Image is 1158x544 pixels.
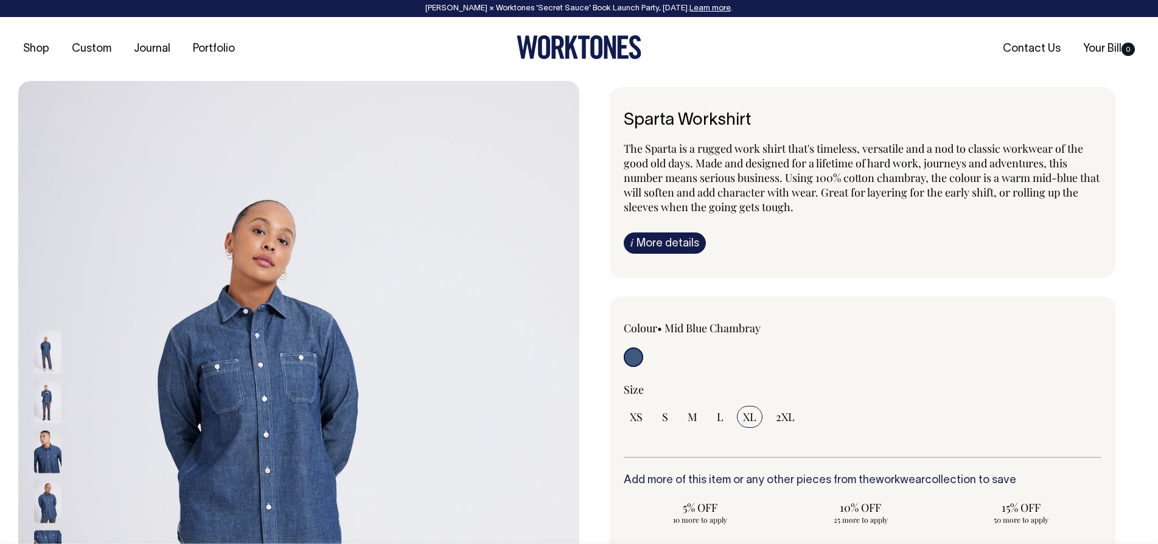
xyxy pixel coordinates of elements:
div: Colour [624,321,815,335]
input: 2XL [770,406,801,428]
a: Contact Us [998,39,1066,59]
a: Shop [18,39,54,59]
span: 2XL [776,410,795,424]
span: 10 more to apply [630,515,771,525]
span: 10% OFF [790,500,931,515]
input: 5% OFF 10 more to apply [624,497,777,528]
a: workwear [876,475,925,486]
div: Size [624,382,1102,397]
a: Portfolio [188,39,240,59]
span: 5% OFF [630,500,771,515]
span: 15% OFF [950,500,1092,515]
a: Custom [67,39,116,59]
span: XS [630,410,643,424]
span: M [688,410,697,424]
h6: Add more of this item or any other pieces from the collection to save [624,475,1102,487]
span: i [630,236,633,249]
a: Journal [129,39,175,59]
input: 15% OFF 50 more to apply [944,497,1098,528]
input: XL [737,406,762,428]
span: XL [743,410,756,424]
input: S [656,406,674,428]
img: mid-blue-chambray [34,431,61,473]
input: 10% OFF 25 more to apply [784,497,937,528]
img: mid-blue-chambray [34,381,61,424]
span: S [662,410,668,424]
div: [PERSON_NAME] × Worktones ‘Secret Sauce’ Book Launch Party, [DATE]. . [12,4,1146,13]
h6: Sparta Workshirt [624,111,1102,130]
span: 50 more to apply [950,515,1092,525]
label: Mid Blue Chambray [664,321,761,335]
img: mid-blue-chambray [34,331,61,374]
span: • [657,321,662,335]
a: Learn more [689,5,731,12]
input: XS [624,406,649,428]
img: mid-blue-chambray [34,481,61,523]
span: L [717,410,724,424]
input: M [682,406,703,428]
a: Your Bill0 [1078,39,1140,59]
span: 25 more to apply [790,515,931,525]
span: The Sparta is a rugged work shirt that's timeless, versatile and a nod to classic workwear of the... [624,141,1100,214]
a: iMore details [624,232,706,254]
span: 0 [1121,43,1135,56]
input: L [711,406,730,428]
